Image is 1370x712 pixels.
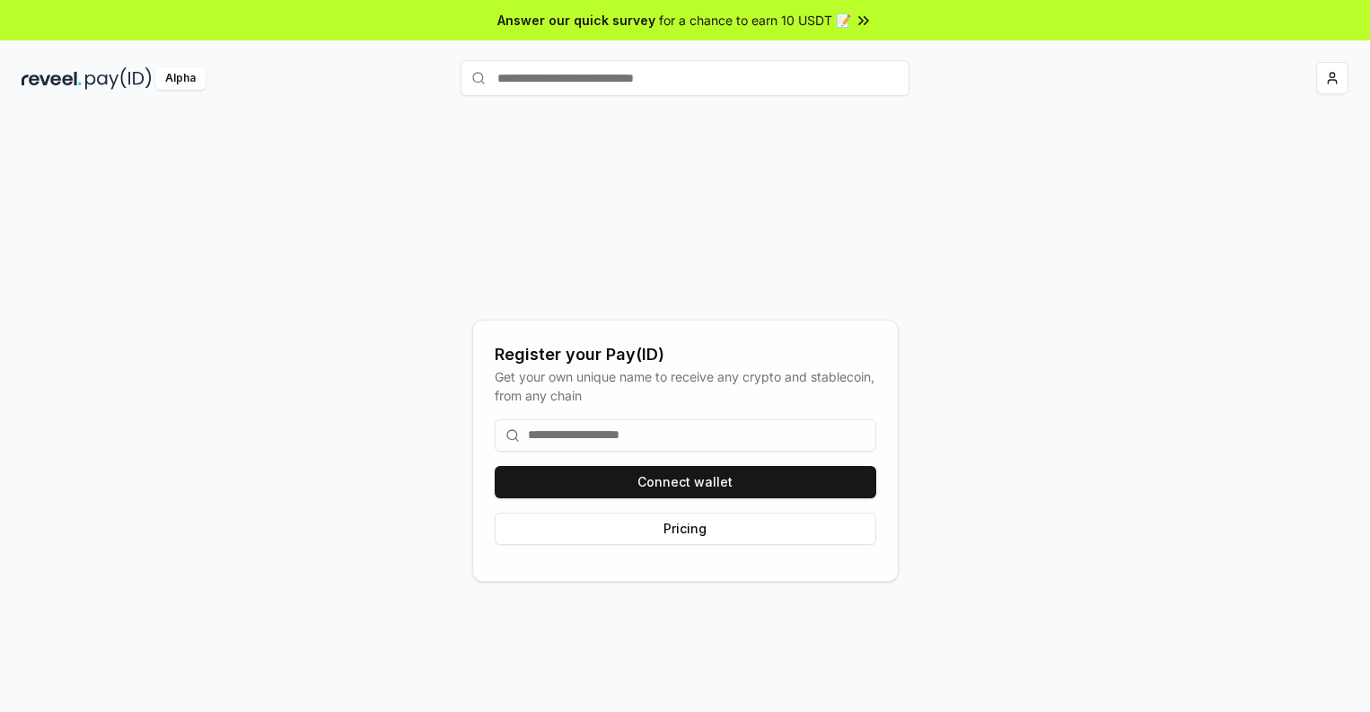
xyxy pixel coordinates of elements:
button: Connect wallet [495,466,876,498]
button: Pricing [495,513,876,545]
img: pay_id [85,67,152,90]
span: for a chance to earn 10 USDT 📝 [659,11,851,30]
div: Register your Pay(ID) [495,342,876,367]
div: Get your own unique name to receive any crypto and stablecoin, from any chain [495,367,876,405]
div: Alpha [155,67,206,90]
span: Answer our quick survey [497,11,655,30]
img: reveel_dark [22,67,82,90]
